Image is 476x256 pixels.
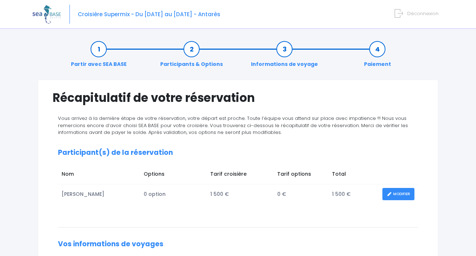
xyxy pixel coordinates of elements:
[328,167,379,184] td: Total
[144,190,166,198] span: 0 option
[274,167,328,184] td: Tarif options
[328,184,379,204] td: 1 500 €
[58,149,418,157] h2: Participant(s) de la réservation
[58,184,140,204] td: [PERSON_NAME]
[247,45,322,68] a: Informations de voyage
[58,240,418,248] h2: Vos informations de voyages
[207,184,274,204] td: 1 500 €
[78,10,220,18] span: Croisière Supermix - Du [DATE] au [DATE] - Antarès
[274,184,328,204] td: 0 €
[53,91,423,105] h1: Récapitulatif de votre réservation
[207,167,274,184] td: Tarif croisière
[140,167,207,184] td: Options
[67,45,130,68] a: Partir avec SEA BASE
[58,167,140,184] td: Nom
[382,188,414,201] a: MODIFIER
[58,115,408,136] span: Vous arrivez à la dernière étape de votre réservation, votre départ est proche. Toute l’équipe vo...
[360,45,395,68] a: Paiement
[407,10,439,17] span: Déconnexion
[157,45,226,68] a: Participants & Options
